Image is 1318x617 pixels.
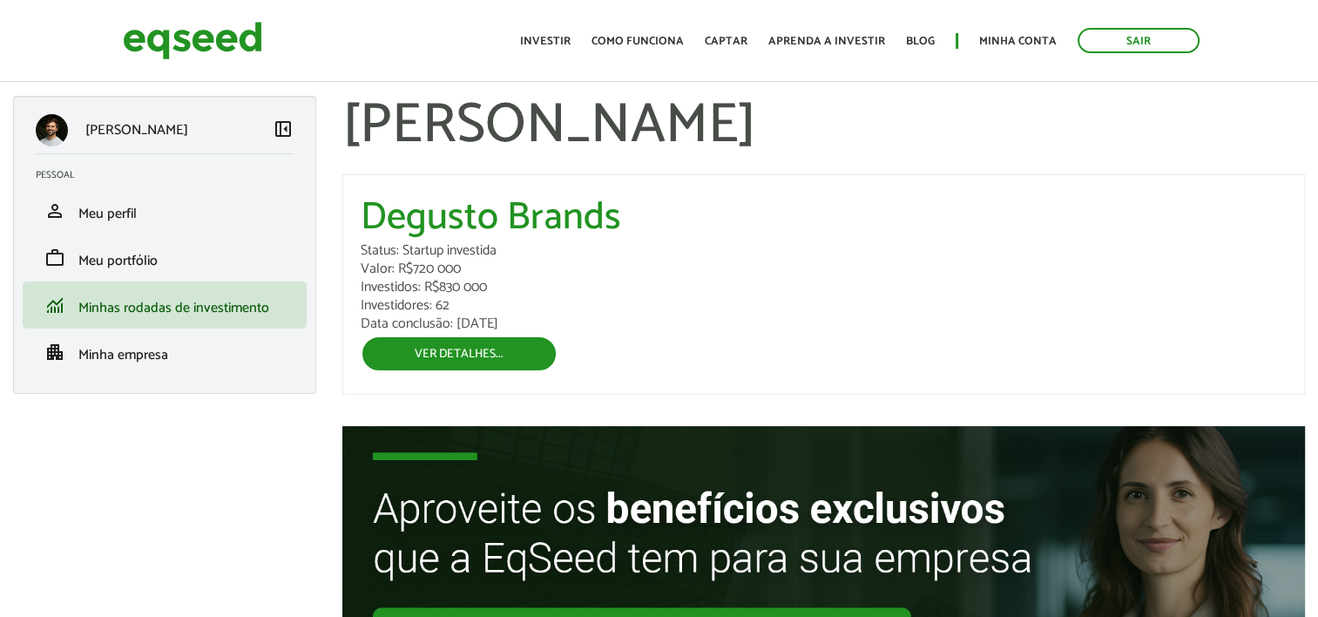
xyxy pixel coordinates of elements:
[361,199,621,237] a: Degusto Brands
[36,342,294,363] a: apartmentMinha empresa
[361,336,558,372] a: Ver detalhes...
[44,247,65,268] span: work
[36,200,294,221] a: personMeu perfil
[78,202,137,226] span: Meu perfil
[705,36,747,47] a: Captar
[273,119,294,139] span: left_panel_close
[361,312,453,336] span: Data conclusão:
[591,36,684,47] a: Como funciona
[768,36,885,47] a: Aprenda a investir
[1078,28,1200,53] a: Sair
[36,247,294,268] a: workMeu portfólio
[44,342,65,363] span: apartment
[361,262,1287,276] div: Valor: R$720 000
[23,187,307,234] li: Meu perfil
[78,343,168,367] span: Minha empresa
[361,299,1287,313] div: Investidores: 62
[36,170,307,180] h2: Pessoal
[36,295,294,315] a: monitoringMinhas rodadas de investimento
[85,122,188,139] p: [PERSON_NAME]
[906,36,935,47] a: Blog
[123,17,262,64] img: EqSeed
[23,281,307,329] li: Minhas rodadas de investimento
[520,36,571,47] a: Investir
[44,295,65,315] span: monitoring
[456,312,498,336] span: [DATE]
[78,296,269,320] span: Minhas rodadas de investimento
[44,200,65,221] span: person
[979,36,1057,47] a: Minha conta
[273,119,294,143] a: Colapsar menu
[23,234,307,281] li: Meu portfólio
[361,244,1287,258] div: Status: Startup investida
[342,96,1305,157] h1: [PERSON_NAME]
[78,249,158,273] span: Meu portfólio
[361,281,1287,295] div: Investidos: R$830 000
[23,329,307,376] li: Minha empresa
